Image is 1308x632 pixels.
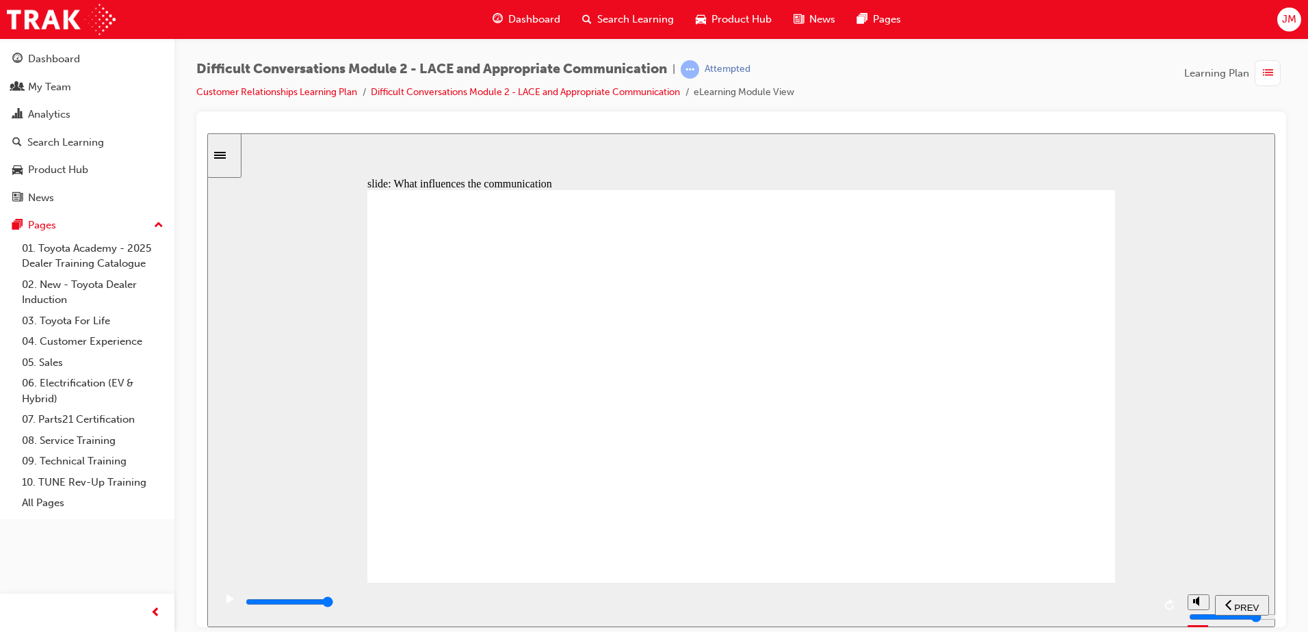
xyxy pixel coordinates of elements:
input: slide progress [38,463,127,474]
a: Analytics [5,102,169,127]
a: 05. Sales [16,352,169,373]
span: chart-icon [12,109,23,121]
span: News [809,12,835,27]
span: car-icon [696,11,706,28]
a: 04. Customer Experience [16,331,169,352]
span: pages-icon [857,11,867,28]
span: guage-icon [493,11,503,28]
a: Search Learning [5,130,169,155]
span: JM [1282,12,1296,27]
a: 08. Service Training [16,430,169,451]
li: eLearning Module View [694,85,794,101]
span: Pages [873,12,901,27]
span: prev-icon [151,605,161,622]
div: News [28,190,54,206]
span: Difficult Conversations Module 2 - LACE and Appropriate Communication [196,62,667,77]
a: 01. Toyota Academy - 2025 Dealer Training Catalogue [16,238,169,274]
span: search-icon [582,11,592,28]
a: car-iconProduct Hub [685,5,783,34]
a: All Pages [16,492,169,514]
div: Attempted [705,63,750,76]
button: Pages [5,213,169,238]
a: My Team [5,75,169,100]
button: volume [980,461,1002,477]
div: Pages [28,218,56,233]
button: DashboardMy TeamAnalyticsSearch LearningProduct HubNews [5,44,169,213]
input: volume [982,478,1070,489]
span: learningRecordVerb_ATTEMPT-icon [681,60,699,79]
a: 07. Parts21 Certification [16,409,169,430]
div: My Team [28,79,71,95]
div: Search Learning [27,135,104,150]
div: misc controls [980,449,1001,494]
a: News [5,185,169,211]
span: Search Learning [597,12,674,27]
span: search-icon [12,137,22,149]
span: people-icon [12,81,23,94]
span: list-icon [1263,65,1273,82]
span: news-icon [794,11,804,28]
img: Trak [7,4,116,35]
span: up-icon [154,217,163,235]
span: news-icon [12,192,23,205]
button: previous [1008,462,1062,482]
div: Analytics [28,107,70,122]
nav: slide navigation [1008,449,1062,494]
a: Product Hub [5,157,169,183]
span: Dashboard [508,12,560,27]
span: pages-icon [12,220,23,232]
button: replay [953,462,973,482]
div: Product Hub [28,162,88,178]
a: pages-iconPages [846,5,912,34]
a: 10. TUNE Rev-Up Training [16,472,169,493]
a: news-iconNews [783,5,846,34]
a: 03. Toyota For Life [16,311,169,332]
button: play/pause [7,460,30,484]
span: Learning Plan [1184,66,1249,81]
span: | [672,62,675,77]
span: car-icon [12,164,23,176]
a: 06. Electrification (EV & Hybrid) [16,373,169,409]
span: PREV [1027,469,1051,479]
a: guage-iconDashboard [482,5,571,34]
button: Learning Plan [1184,60,1286,86]
button: JM [1277,8,1301,31]
a: Customer Relationships Learning Plan [196,86,357,98]
a: Dashboard [5,47,169,72]
span: guage-icon [12,53,23,66]
div: playback controls [7,449,973,494]
div: Dashboard [28,51,80,67]
a: 09. Technical Training [16,451,169,472]
a: search-iconSearch Learning [571,5,685,34]
a: 02. New - Toyota Dealer Induction [16,274,169,311]
a: Difficult Conversations Module 2 - LACE and Appropriate Communication [371,86,680,98]
span: Product Hub [711,12,772,27]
